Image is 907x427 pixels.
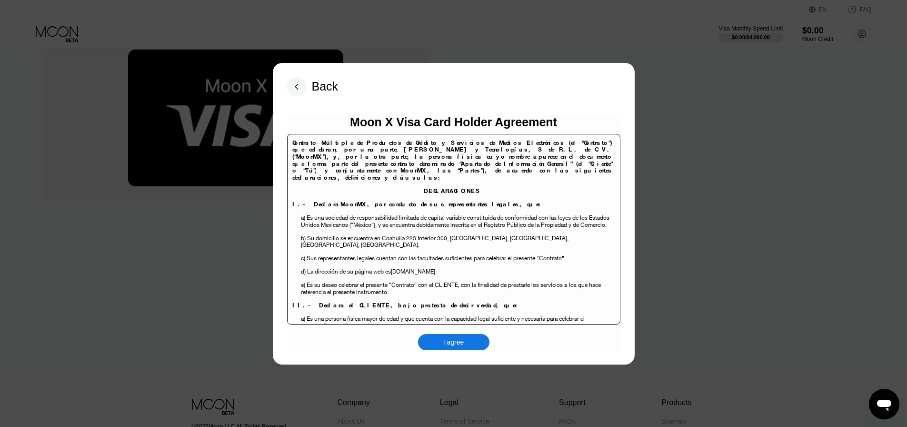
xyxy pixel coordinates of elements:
span: [PERSON_NAME] y Tecnologías, S de R.L. de C.V. (“MoonMX”), [292,145,613,161]
span: Coahuila 223 Interior 300, [GEOGRAPHIC_DATA], [GEOGRAPHIC_DATA] [382,234,567,242]
span: I.- Declara [292,200,340,208]
div: Back [312,80,339,93]
span: d [301,267,304,275]
div: I agree [418,334,489,350]
div: Moon X Visa Card Holder Agreement [350,115,557,129]
div: Back [287,77,339,96]
span: b) Su domicilio se encuentra en [301,234,380,242]
span: s a [560,281,567,289]
div: I agree [443,338,464,346]
span: c [301,254,304,262]
span: a) Es una persona física mayor de edad y que cuenta con la capacidad legal suficiente y necesaria... [301,315,585,330]
span: y, por la otra parte, la persona física cuyo nombre aparece en el documento que forma parte del p... [292,152,613,174]
span: e [301,281,304,289]
span: , [GEOGRAPHIC_DATA], [GEOGRAPHIC_DATA]. [301,234,568,249]
span: , las “Partes”), de acuerdo con las siguientes declaraciones, definiciones y cláusulas: [292,166,613,182]
span: DECLARACIONES [424,187,481,195]
span: a) Es una sociedad de responsabilidad limitada de capital variable constituida de conformidad con... [301,213,609,229]
span: Contrato Múltiple de Productos de Crédito y Servicios de Medios Electrónicos (el “Contrato”) que ... [292,139,612,154]
span: ) Sus representantes legales cuentan con las facultades suficientes para celebrar el presente “Co... [304,254,565,262]
span: II.- Declara el CLIENTE, bajo protesta de decir verdad, que: [292,301,519,309]
span: , por conducto de sus representantes legales, que: [367,200,543,208]
span: [DOMAIN_NAME]. [391,267,437,275]
span: ) Es su deseo celebrar el presente “Contrato” con el CLIENTE, con la finalidad de prestarle los s... [304,281,560,289]
span: MoonMX [340,200,367,208]
span: ) La dirección de su página web es [304,267,391,275]
iframe: Przycisk umożliwiający otwarcie okna komunikatora [869,389,899,419]
span: MoonMX [400,166,427,174]
span: los que hace referencia el presente instrumento. [301,281,601,296]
